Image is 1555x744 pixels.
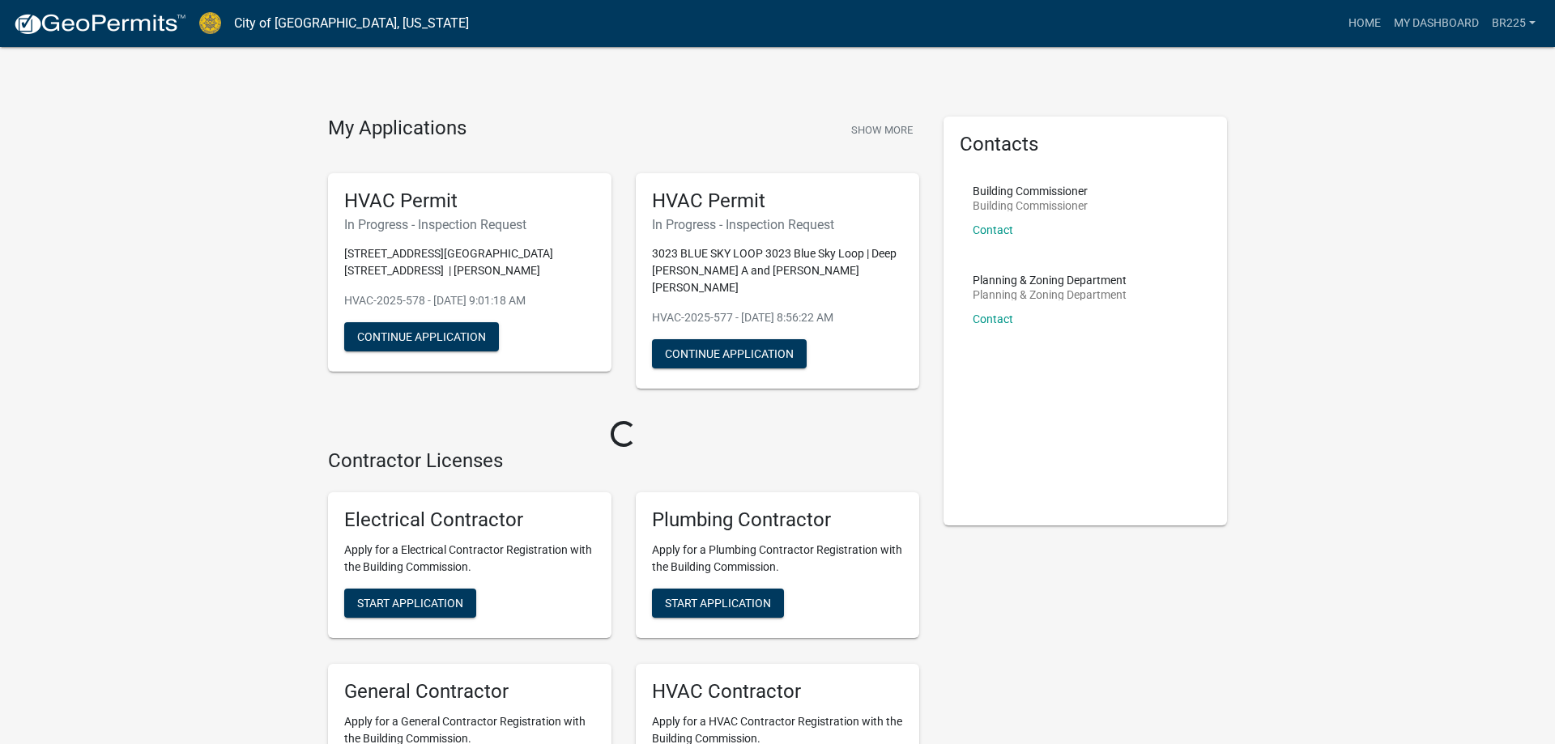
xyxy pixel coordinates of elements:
[652,339,807,368] button: Continue Application
[344,589,476,618] button: Start Application
[1485,8,1542,39] a: BR225
[973,312,1013,325] a: Contact
[344,189,595,213] h5: HVAC Permit
[652,217,903,232] h6: In Progress - Inspection Request
[652,508,903,532] h5: Plumbing Contractor
[328,449,919,473] h4: Contractor Licenses
[234,10,469,37] a: City of [GEOGRAPHIC_DATA], [US_STATE]
[344,292,595,309] p: HVAC-2025-578 - [DATE] 9:01:18 AM
[652,542,903,576] p: Apply for a Plumbing Contractor Registration with the Building Commission.
[845,117,919,143] button: Show More
[973,185,1088,197] p: Building Commissioner
[665,597,771,610] span: Start Application
[357,597,463,610] span: Start Application
[652,309,903,326] p: HVAC-2025-577 - [DATE] 8:56:22 AM
[344,217,595,232] h6: In Progress - Inspection Request
[1387,8,1485,39] a: My Dashboard
[1342,8,1387,39] a: Home
[344,322,499,351] button: Continue Application
[973,274,1127,286] p: Planning & Zoning Department
[652,245,903,296] p: 3023 BLUE SKY LOOP 3023 Blue Sky Loop | Deep [PERSON_NAME] A and [PERSON_NAME] [PERSON_NAME]
[652,680,903,704] h5: HVAC Contractor
[973,289,1127,300] p: Planning & Zoning Department
[973,223,1013,236] a: Contact
[344,508,595,532] h5: Electrical Contractor
[344,245,595,279] p: [STREET_ADDRESS][GEOGRAPHIC_DATA][STREET_ADDRESS] | [PERSON_NAME]
[328,117,466,141] h4: My Applications
[652,589,784,618] button: Start Application
[344,680,595,704] h5: General Contractor
[344,542,595,576] p: Apply for a Electrical Contractor Registration with the Building Commission.
[652,189,903,213] h5: HVAC Permit
[199,12,221,34] img: City of Jeffersonville, Indiana
[973,200,1088,211] p: Building Commissioner
[960,133,1211,156] h5: Contacts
